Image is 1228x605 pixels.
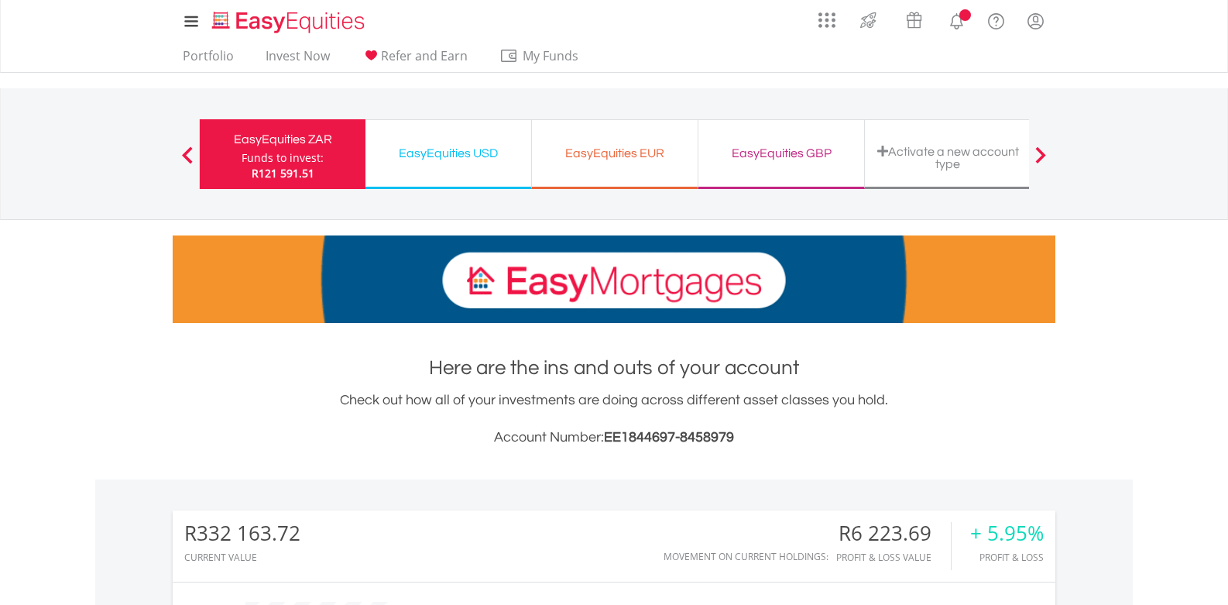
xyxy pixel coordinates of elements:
img: EasyEquities_Logo.png [209,9,371,35]
div: Funds to invest: [242,150,324,166]
span: EE1844697-8458979 [604,430,734,445]
a: Refer and Earn [355,48,474,72]
a: Portfolio [177,48,240,72]
img: thrive-v2.svg [856,8,881,33]
div: Movement on Current Holdings: [664,552,828,562]
a: Home page [206,4,371,35]
div: Profit & Loss [970,552,1044,562]
img: grid-menu-icon.svg [818,12,835,29]
h3: Account Number: [173,427,1055,449]
a: My Profile [1016,4,1055,38]
img: EasyMortage Promotion Banner [173,235,1055,323]
span: My Funds [499,46,601,66]
a: Notifications [937,4,976,35]
div: Profit & Loss Value [836,552,951,562]
div: R6 223.69 [836,522,951,545]
div: + 5.95% [970,522,1044,545]
div: Activate a new account type [874,145,1021,170]
div: EasyEquities USD [375,143,522,164]
div: EasyEquities EUR [541,143,688,164]
a: FAQ's and Support [976,4,1016,35]
div: EasyEquities ZAR [209,129,356,150]
img: vouchers-v2.svg [901,8,927,33]
span: R121 591.51 [252,166,314,180]
div: EasyEquities GBP [708,143,855,164]
div: R332 163.72 [184,522,300,545]
a: Invest Now [259,48,336,72]
div: CURRENT VALUE [184,552,300,562]
a: AppsGrid [808,4,846,29]
span: Refer and Earn [381,47,468,64]
a: Vouchers [891,4,937,33]
h1: Here are the ins and outs of your account [173,354,1055,382]
div: Check out how all of your investments are doing across different asset classes you hold. [173,390,1055,449]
